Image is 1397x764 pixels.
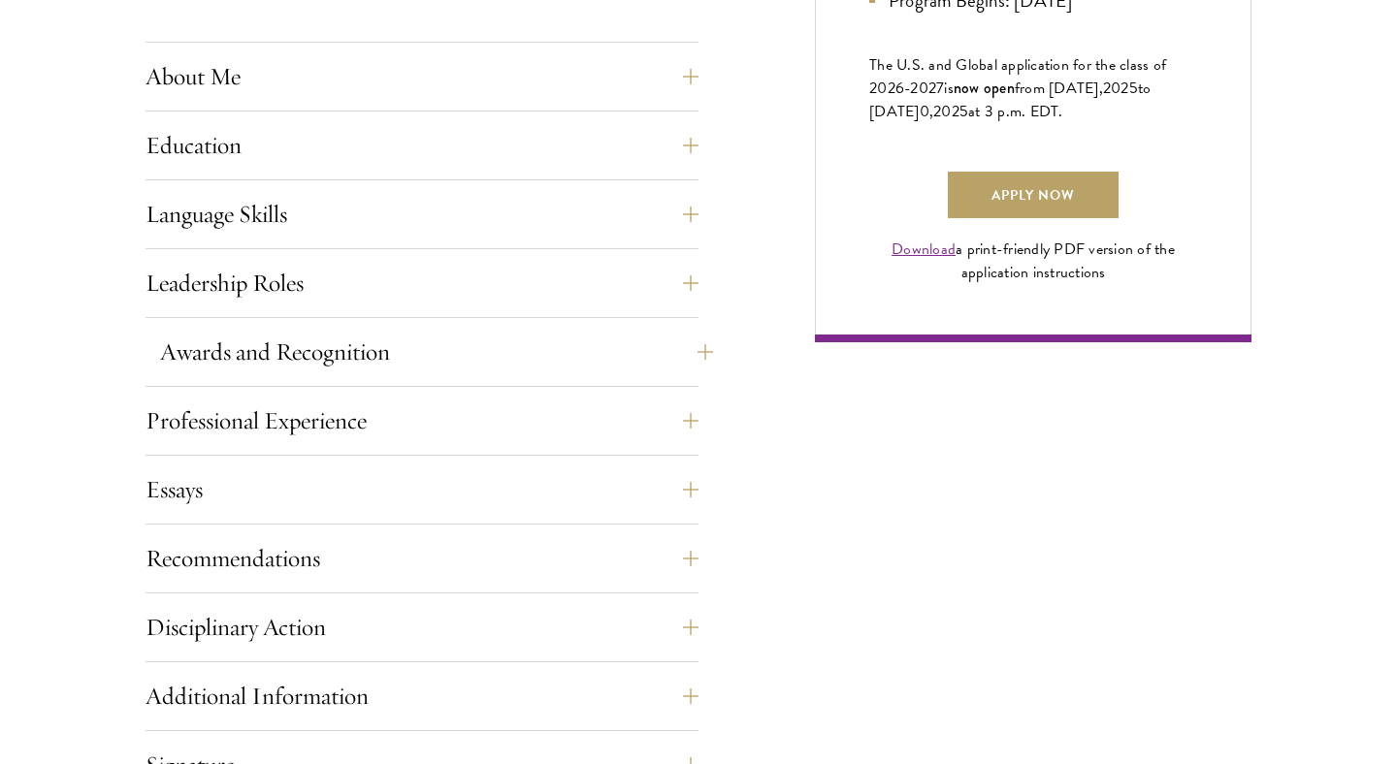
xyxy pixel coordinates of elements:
button: Essays [146,466,698,513]
span: is [944,77,954,100]
button: About Me [146,53,698,100]
span: now open [954,77,1015,99]
span: The U.S. and Global application for the class of 202 [869,53,1166,100]
span: at 3 p.m. EDT. [968,100,1063,123]
span: to [DATE] [869,77,1151,123]
button: Education [146,122,698,169]
a: Download [892,238,956,261]
span: 202 [933,100,959,123]
span: 5 [1129,77,1138,100]
span: from [DATE], [1015,77,1103,100]
span: , [929,100,933,123]
span: 0 [920,100,929,123]
span: -202 [904,77,936,100]
a: Apply Now [948,172,1119,218]
span: 6 [895,77,904,100]
div: a print-friendly PDF version of the application instructions [869,238,1197,284]
span: 7 [936,77,944,100]
button: Recommendations [146,535,698,582]
button: Awards and Recognition [160,329,713,375]
button: Disciplinary Action [146,604,698,651]
span: 202 [1103,77,1129,100]
button: Language Skills [146,191,698,238]
button: Additional Information [146,673,698,719]
button: Leadership Roles [146,260,698,306]
button: Professional Experience [146,398,698,444]
span: 5 [959,100,968,123]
